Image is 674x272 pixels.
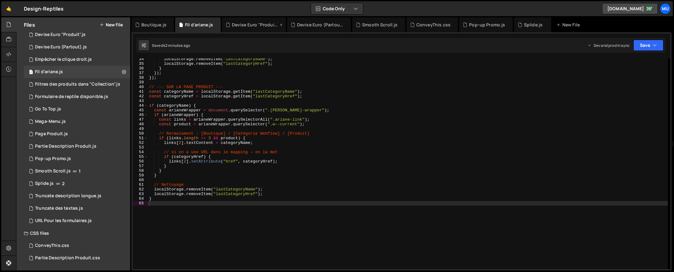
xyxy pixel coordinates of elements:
a: [DOMAIN_NAME] [602,3,658,14]
div: 16910/46296.js [24,165,130,177]
div: 38 [133,75,148,80]
div: 34 [133,57,148,61]
div: 55 [133,154,148,159]
div: 16910/46504.js [24,215,130,227]
div: 56 [133,159,148,164]
div: 60 [133,178,148,182]
div: 37 [133,71,148,75]
div: Filtres des produits dans "Collection".js [35,82,120,87]
div: 40 [133,85,148,89]
div: 43 [133,99,148,103]
span: 1 [29,70,33,75]
div: 42 [133,94,148,99]
div: Saved [152,43,190,48]
div: ConveyThis.css [416,22,450,28]
div: Empêcher le clique droit.js [35,57,92,62]
div: Truncate description longue.js [35,193,101,199]
div: 16910/46629.js [24,53,130,66]
div: 49 [133,127,148,131]
div: Devise Euro (Partout).js [35,44,87,50]
div: 16910/46616.js [24,103,130,115]
div: Partie Description Produit.js [35,144,96,149]
div: Partie Description Produit.css [35,255,100,261]
div: 58 [133,168,148,173]
div: Smooth Scroll.js [35,168,71,174]
div: 35 [133,61,148,66]
div: Fil d'ariane.js [185,22,213,28]
div: Fil d'ariane.js [35,69,63,75]
div: 62 [133,187,148,192]
div: Boutique.js [141,22,166,28]
div: Truncate des textes.js [35,206,83,211]
div: Pop-up Promo.js [24,153,130,165]
div: Pop-up Promo.js [469,22,505,28]
div: 42 minutes ago [163,43,190,48]
div: Formulaire de reptile disponible.js [35,94,108,100]
div: Devise Euro "Produit".js [35,32,86,38]
div: 64 [133,196,148,201]
div: 16910/47102.js [24,29,130,41]
div: 16910/46512.js [24,202,130,215]
div: New File [556,22,582,28]
div: URL Pour les formulaires.js [35,218,92,224]
div: Devise Euro (Partout).js [24,41,130,53]
span: 2 [62,181,64,186]
button: Code Only [311,3,363,14]
button: Save [633,40,663,51]
a: 🤙 [1,1,16,16]
div: 45 [133,108,148,113]
div: Design-Reptiles [24,5,64,12]
div: 16910/47020.css [24,239,130,252]
div: 52 [133,140,148,145]
div: 63 [133,192,148,196]
div: 48 [133,122,148,127]
div: Devise Euro "Produit".js [232,22,278,28]
div: 16910/46494.js [24,78,132,91]
div: 57 [133,164,148,168]
div: 16910/46295.js [24,177,130,190]
div: 16910/46591.js [24,115,130,128]
div: 41 [133,89,148,94]
div: 16910/46617.js [24,91,130,103]
div: Smooth Scroll.js [362,22,398,28]
div: ConveyThis.css [35,243,69,248]
div: 54 [133,150,148,154]
h2: Files [24,21,35,28]
div: 46 [133,113,148,117]
div: Splide.js [35,181,54,186]
div: 16910/46562.js [24,128,130,140]
div: 53 [133,145,148,150]
div: 50 [133,131,148,136]
div: 36 [133,66,148,71]
div: 16910/46628.js [24,190,130,202]
div: 16910/46780.js [24,140,130,153]
div: Page Produit.js [35,131,68,137]
div: Pop-up Promo.js [35,156,71,162]
div: 65 [133,201,148,206]
span: 1 [79,169,81,174]
div: 51 [133,136,148,140]
div: Devise Euro (Partout).js [297,22,344,28]
div: 61 [133,182,148,187]
a: Mu [660,3,671,14]
div: CSS files [16,227,130,239]
div: Dev and prod in sync [588,43,630,48]
div: 47 [133,117,148,122]
div: Splide.js [524,22,543,28]
div: 16910/46784.css [24,252,130,264]
div: Go To Top.js [35,106,61,112]
div: 39 [133,80,148,85]
div: Mega-Menu.js [35,119,66,124]
div: 59 [133,173,148,178]
button: New File [100,22,123,27]
div: 44 [133,103,148,108]
div: 16910/47140.js [24,66,130,78]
